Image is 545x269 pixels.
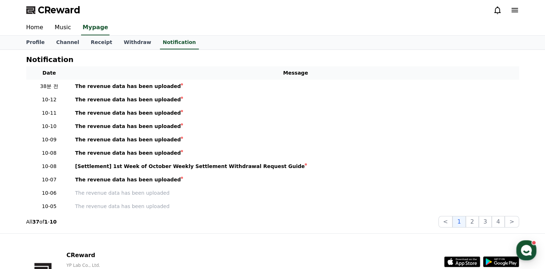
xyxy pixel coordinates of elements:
a: Music [49,20,77,35]
p: 10-09 [29,136,70,144]
a: Messages [48,209,93,227]
div: The revenue data has been uploaded [75,109,181,117]
span: Messages [60,220,81,226]
p: 10-08 [29,149,70,157]
a: The revenue data has been uploaded [75,136,516,144]
th: Message [72,66,519,80]
span: Settings [107,220,124,226]
strong: 37 [32,219,39,225]
div: The revenue data has been uploaded [75,83,181,90]
div: The revenue data has been uploaded [75,123,181,130]
button: 2 [466,216,479,228]
p: 10-08 [29,163,70,170]
p: CReward [66,251,187,260]
a: The revenue data has been uploaded [75,176,516,184]
th: Date [26,66,72,80]
button: > [505,216,519,228]
h4: Notification [26,56,73,63]
p: 10-11 [29,109,70,117]
div: The revenue data has been uploaded [75,136,181,144]
a: Home [2,209,48,227]
div: The revenue data has been uploaded [75,149,181,157]
p: 10-05 [29,203,70,210]
a: The revenue data has been uploaded [75,149,516,157]
div: [Settlement] 1st Week of October Weekly Settlement Withdrawal Request Guide [75,163,305,170]
a: CReward [26,4,80,16]
button: 1 [452,216,465,228]
a: Mypage [81,20,110,35]
button: 4 [492,216,505,228]
a: Notification [160,36,199,49]
button: < [438,216,452,228]
button: 3 [479,216,492,228]
p: 10-06 [29,189,70,197]
p: All of - [26,218,57,225]
a: Profile [21,36,50,49]
a: The revenue data has been uploaded [75,83,516,90]
a: The revenue data has been uploaded [75,96,516,103]
div: The revenue data has been uploaded [75,96,181,103]
strong: 10 [50,219,57,225]
span: CReward [38,4,80,16]
a: The revenue data has been uploaded [75,123,516,130]
a: The revenue data has been uploaded [75,203,516,210]
div: The revenue data has been uploaded [75,176,181,184]
p: 38분 전 [29,83,70,90]
p: 10-07 [29,176,70,184]
p: YP Lab Co., Ltd. [66,263,187,268]
a: Withdraw [118,36,157,49]
a: The revenue data has been uploaded [75,109,516,117]
a: Channel [50,36,85,49]
a: Settings [93,209,138,227]
p: 10-12 [29,96,70,103]
a: Home [21,20,49,35]
span: Home [18,220,31,226]
p: 10-10 [29,123,70,130]
strong: 1 [44,219,48,225]
a: The revenue data has been uploaded [75,189,516,197]
a: [Settlement] 1st Week of October Weekly Settlement Withdrawal Request Guide [75,163,516,170]
a: Receipt [85,36,118,49]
